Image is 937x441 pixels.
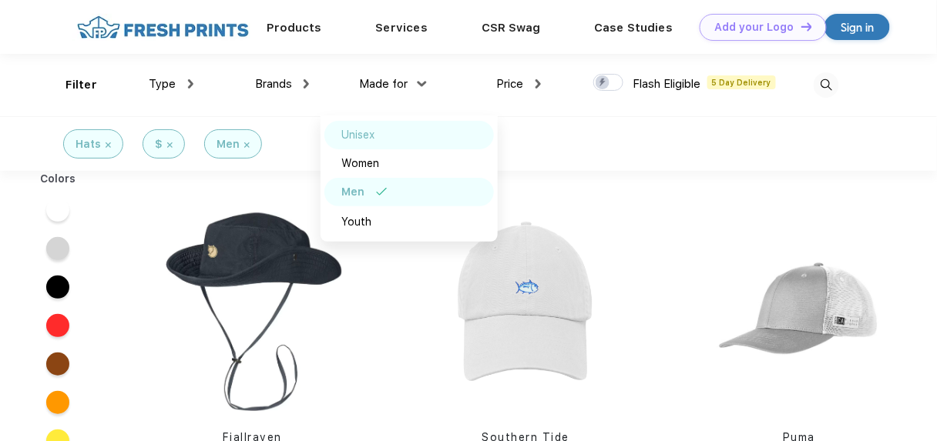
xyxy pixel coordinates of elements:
[359,77,408,91] span: Made for
[76,136,101,152] div: Hats
[536,79,541,89] img: dropdown.png
[497,77,524,91] span: Price
[814,72,839,98] img: desktop_search.svg
[707,75,776,89] span: 5 Day Delivery
[149,77,176,91] span: Type
[824,14,890,40] a: Sign in
[423,209,628,414] img: func=resize&h=266
[801,22,812,31] img: DT
[341,214,371,230] div: Youth
[155,136,163,152] div: $
[106,142,111,148] img: filter_cancel.svg
[376,188,388,195] img: filter_selected.svg
[341,184,364,200] div: Men
[244,142,250,148] img: filter_cancel.svg
[841,18,874,36] div: Sign in
[255,77,292,91] span: Brands
[167,142,173,148] img: filter_cancel.svg
[188,79,193,89] img: dropdown.png
[697,209,902,414] img: func=resize&h=266
[714,21,794,34] div: Add your Logo
[633,77,701,91] span: Flash Eligible
[72,14,254,41] img: fo%20logo%202.webp
[418,81,427,86] img: dropdown.png
[29,171,88,187] div: Colors
[341,155,379,172] div: Women
[149,209,354,414] img: func=resize&h=266
[65,76,97,94] div: Filter
[304,79,309,89] img: dropdown.png
[267,21,321,35] a: Products
[341,127,374,143] div: Unisex
[217,136,240,152] div: Men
